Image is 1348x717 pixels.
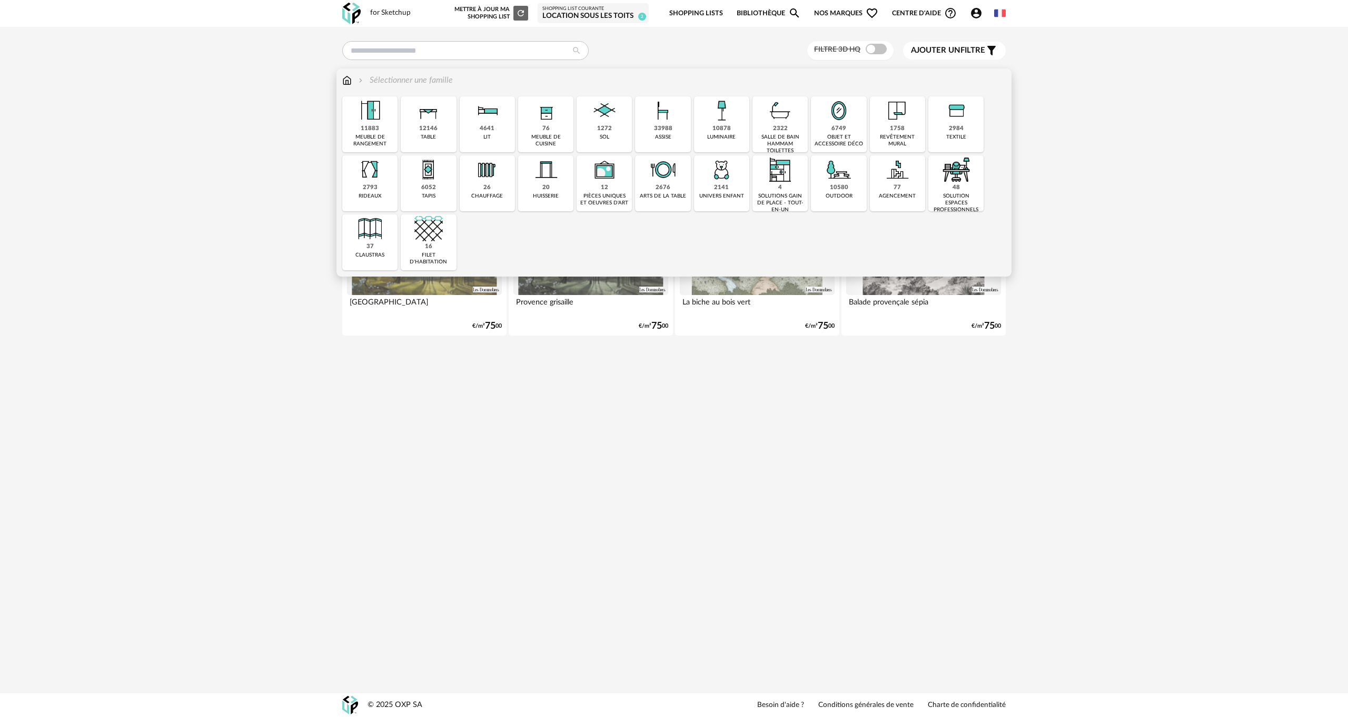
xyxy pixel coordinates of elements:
[542,125,550,133] div: 76
[597,125,612,133] div: 1272
[656,184,670,192] div: 2676
[831,125,846,133] div: 6749
[485,322,495,330] span: 75
[911,45,985,56] span: filtre
[766,155,795,184] img: ToutEnUn.png
[946,134,966,141] div: textile
[712,125,731,133] div: 10878
[404,252,453,266] div: filet d'habitation
[356,214,384,243] img: Cloison.png
[342,696,358,714] img: OXP
[873,134,922,148] div: revêtement mural
[669,1,723,26] a: Shopping Lists
[370,8,411,18] div: for Sketchup
[590,96,619,125] img: Sol.png
[452,6,528,21] div: Mettre à jour ma Shopping List
[949,125,964,133] div: 2984
[699,193,744,200] div: univers enfant
[359,193,381,200] div: rideaux
[931,193,980,213] div: solution espaces professionnels
[994,7,1006,19] img: fr
[654,125,672,133] div: 33988
[356,155,384,184] img: Rideaux.png
[640,193,686,200] div: arts de la table
[942,96,970,125] img: Textile.png
[883,155,911,184] img: Agencement.png
[788,7,801,19] span: Magnify icon
[513,295,668,316] div: Provence grisaille
[421,184,436,192] div: 6052
[866,7,878,19] span: Heart Outline icon
[766,96,795,125] img: Salle%20de%20bain.png
[638,13,646,21] span: 2
[649,155,677,184] img: ArtTable.png
[985,44,998,57] span: Filter icon
[757,701,804,710] a: Besoin d'aide ?
[773,125,788,133] div: 2322
[342,74,352,86] img: svg+xml;base64,PHN2ZyB3aWR0aD0iMTYiIGhlaWdodD0iMTciIHZpZXdCb3g9IjAgMCAxNiAxNyIgZmlsbD0ibm9uZSIgeG...
[970,7,983,19] span: Account Circle icon
[892,7,957,19] span: Centre d'aideHelp Circle Outline icon
[944,7,957,19] span: Help Circle Outline icon
[953,184,960,192] div: 48
[480,125,494,133] div: 4641
[414,214,443,243] img: filet.png
[356,96,384,125] img: Meuble%20de%20rangement.png
[345,134,394,148] div: meuble de rangement
[361,125,379,133] div: 11883
[419,125,438,133] div: 12146
[422,193,435,200] div: tapis
[368,700,422,710] div: © 2025 OXP SA
[649,96,677,125] img: Assise.png
[425,243,432,251] div: 16
[473,96,501,125] img: Literie.png
[825,155,853,184] img: Outdoor.png
[814,46,860,53] span: Filtre 3D HQ
[414,155,443,184] img: Tapis.png
[883,96,911,125] img: Papier%20peint.png
[680,295,835,316] div: La biche au bois vert
[911,46,960,54] span: Ajouter un
[818,322,828,330] span: 75
[639,322,668,330] div: €/m² 00
[521,134,570,148] div: meuble de cuisine
[879,193,916,200] div: agencement
[756,134,805,154] div: salle de bain hammam toilettes
[846,295,1001,316] div: Balade provençale sépia
[421,134,436,141] div: table
[826,193,853,200] div: outdoor
[756,193,805,213] div: solutions gain de place - tout-en-un
[903,42,1006,60] button: Ajouter unfiltre Filter icon
[600,134,609,141] div: sol
[516,10,526,16] span: Refresh icon
[542,6,644,21] a: Shopping List courante Location sous les toits 2
[542,184,550,192] div: 20
[347,295,502,316] div: [GEOGRAPHIC_DATA]
[805,322,835,330] div: €/m² 00
[471,193,503,200] div: chauffage
[356,74,365,86] img: svg+xml;base64,PHN2ZyB3aWR0aD0iMTYiIGhlaWdodD0iMTYiIHZpZXdCb3g9IjAgMCAxNiAxNiIgZmlsbD0ibm9uZSIgeG...
[890,125,905,133] div: 1758
[778,184,782,192] div: 4
[737,1,801,26] a: BibliothèqueMagnify icon
[655,134,671,141] div: assise
[707,155,736,184] img: UniversEnfant.png
[414,96,443,125] img: Table.png
[928,701,1006,710] a: Charte de confidentialité
[542,6,644,12] div: Shopping List courante
[825,96,853,125] img: Miroir.png
[830,184,848,192] div: 10580
[483,134,491,141] div: lit
[814,134,863,148] div: objet et accessoire déco
[818,701,914,710] a: Conditions générales de vente
[533,193,559,200] div: huisserie
[473,155,501,184] img: Radiateur.png
[714,184,729,192] div: 2141
[355,252,384,259] div: claustras
[356,74,453,86] div: Sélectionner une famille
[363,184,378,192] div: 2793
[542,12,644,21] div: Location sous les toits
[472,322,502,330] div: €/m² 00
[580,193,629,207] div: pièces uniques et oeuvres d'art
[984,322,995,330] span: 75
